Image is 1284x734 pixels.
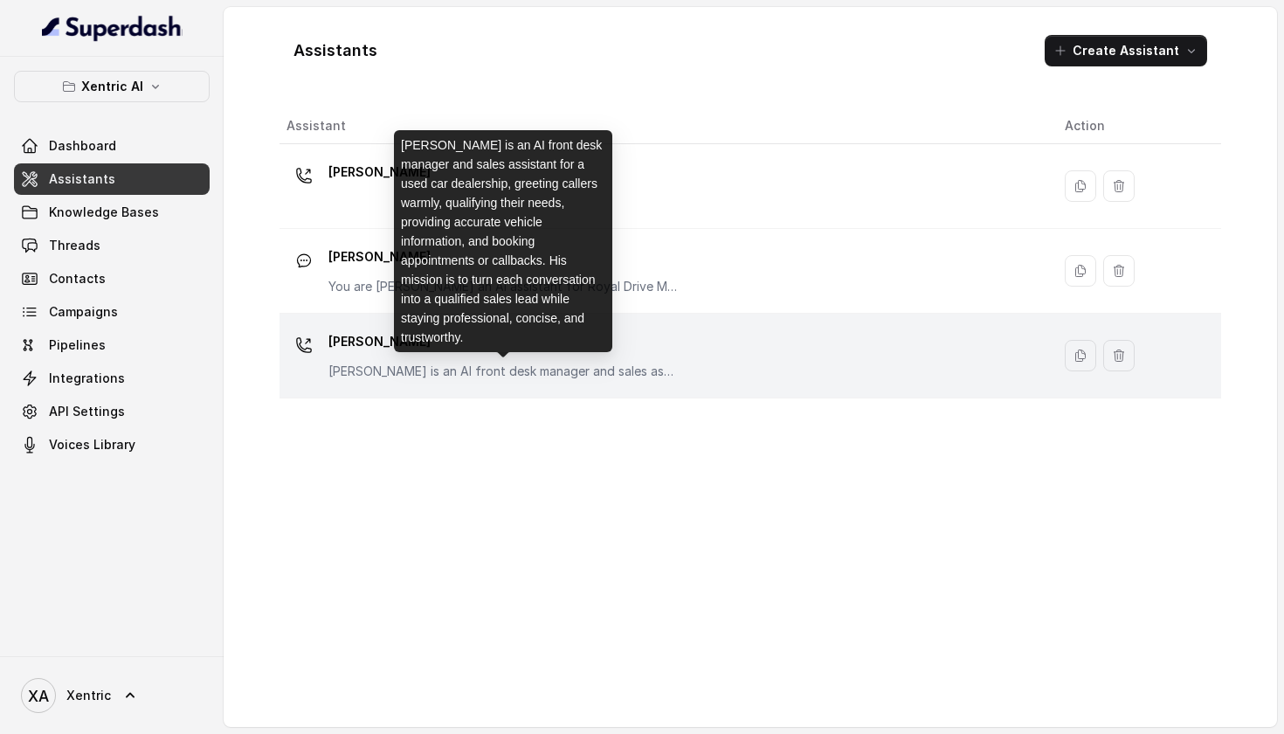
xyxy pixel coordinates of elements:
[49,336,106,354] span: Pipelines
[49,370,125,387] span: Integrations
[49,303,118,321] span: Campaigns
[14,263,210,294] a: Contacts
[49,270,106,287] span: Contacts
[81,76,143,97] p: Xentric AI
[1045,35,1207,66] button: Create Assistant
[394,130,612,352] div: [PERSON_NAME] is an AI front desk manager and sales assistant for a used car dealership, greeting...
[14,429,210,460] a: Voices Library
[14,296,210,328] a: Campaigns
[49,204,159,221] span: Knowledge Bases
[293,37,377,65] h1: Assistants
[328,158,431,186] p: [PERSON_NAME]
[14,163,210,195] a: Assistants
[14,671,210,720] a: Xentric
[49,137,116,155] span: Dashboard
[14,71,210,102] button: Xentric AI
[328,328,678,356] p: [PERSON_NAME]
[49,170,115,188] span: Assistants
[42,14,183,42] img: light.svg
[280,108,1051,144] th: Assistant
[66,687,111,704] span: Xentric
[14,396,210,427] a: API Settings
[14,130,210,162] a: Dashboard
[28,687,49,705] text: XA
[49,436,135,454] span: Voices Library
[14,329,210,361] a: Pipelines
[14,197,210,228] a: Knowledge Bases
[49,237,100,254] span: Threads
[328,243,678,271] p: [PERSON_NAME]
[49,403,125,420] span: API Settings
[328,363,678,380] p: [PERSON_NAME] is an AI front desk manager and sales assistant for a used car dealership, greeting...
[328,278,678,295] p: You are [PERSON_NAME] an AI assistant for Royal Drive Motors an used car dealership
[14,363,210,394] a: Integrations
[1051,108,1221,144] th: Action
[14,230,210,261] a: Threads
